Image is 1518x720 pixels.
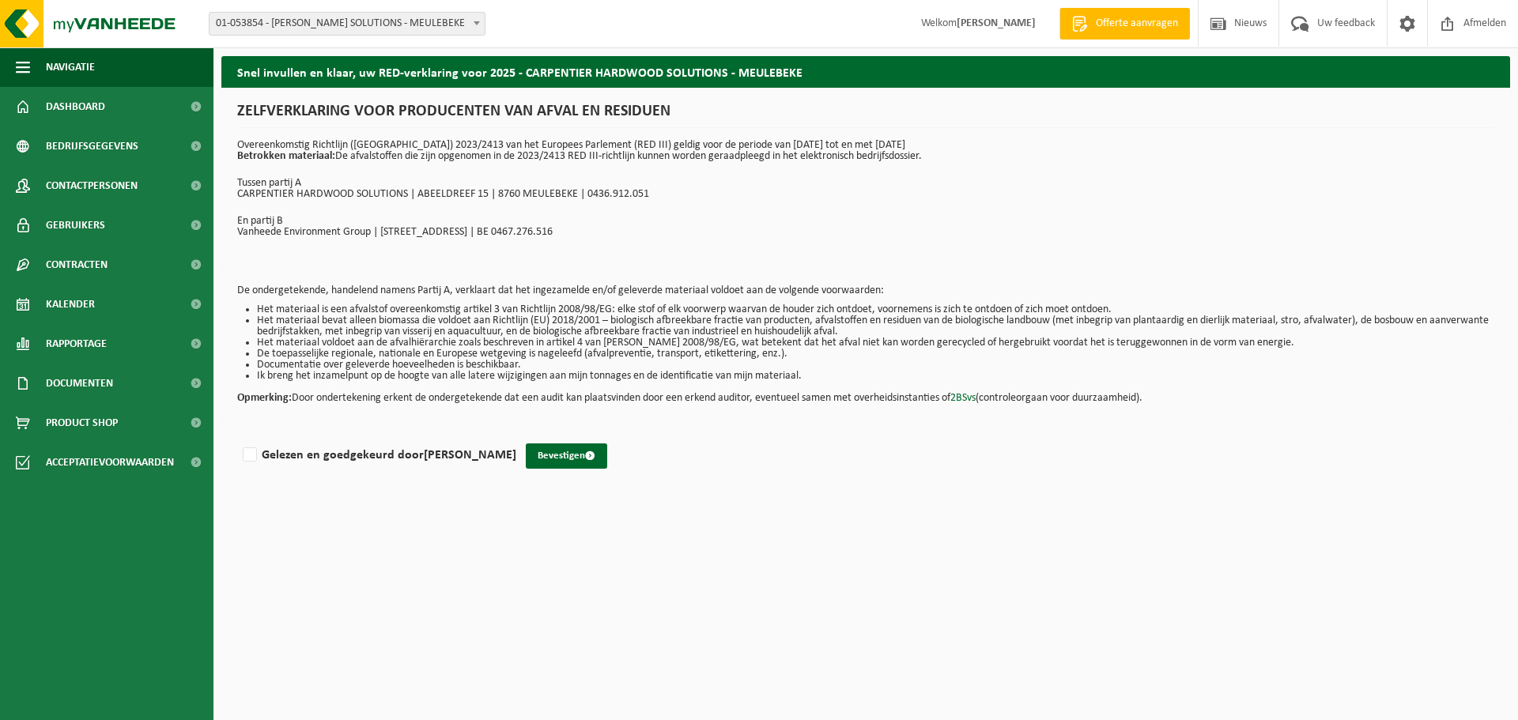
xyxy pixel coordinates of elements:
strong: [PERSON_NAME] [424,449,516,462]
p: En partij B [237,216,1494,227]
li: Documentatie over geleverde hoeveelheden is beschikbaar. [257,360,1494,371]
li: Het materiaal bevat alleen biomassa die voldoet aan Richtlijn (EU) 2018/2001 – biologisch afbreek... [257,315,1494,337]
span: Contracten [46,245,108,285]
li: Het materiaal is een afvalstof overeenkomstig artikel 3 van Richtlijn 2008/98/EG: elke stof of el... [257,304,1494,315]
p: Overeenkomstig Richtlijn ([GEOGRAPHIC_DATA]) 2023/2413 van het Europees Parlement (RED III) geldi... [237,140,1494,162]
h1: ZELFVERKLARING VOOR PRODUCENTEN VAN AFVAL EN RESIDUEN [237,104,1494,128]
strong: [PERSON_NAME] [957,17,1036,29]
li: Het materiaal voldoet aan de afvalhiërarchie zoals beschreven in artikel 4 van [PERSON_NAME] 2008... [257,337,1494,349]
span: Dashboard [46,87,105,126]
a: 2BSvs [950,392,976,404]
p: Door ondertekening erkent de ondergetekende dat een audit kan plaatsvinden door een erkend audito... [237,382,1494,404]
span: Rapportage [46,324,107,364]
span: 01-053854 - CARPENTIER HARDWOOD SOLUTIONS - MEULEBEKE [210,13,485,35]
a: Offerte aanvragen [1059,8,1190,40]
span: Gebruikers [46,205,105,245]
span: Offerte aanvragen [1092,16,1182,32]
span: 01-053854 - CARPENTIER HARDWOOD SOLUTIONS - MEULEBEKE [209,12,485,36]
span: Acceptatievoorwaarden [46,443,174,482]
strong: Opmerking: [237,392,292,404]
p: Vanheede Environment Group | [STREET_ADDRESS] | BE 0467.276.516 [237,227,1494,238]
button: Bevestigen [526,443,607,469]
span: Kalender [46,285,95,324]
p: De ondergetekende, handelend namens Partij A, verklaart dat het ingezamelde en/of geleverde mater... [237,285,1494,296]
li: Ik breng het inzamelpunt op de hoogte van alle latere wijzigingen aan mijn tonnages en de identif... [257,371,1494,382]
span: Documenten [46,364,113,403]
span: Bedrijfsgegevens [46,126,138,166]
h2: Snel invullen en klaar, uw RED-verklaring voor 2025 - CARPENTIER HARDWOOD SOLUTIONS - MEULEBEKE [221,56,1510,87]
span: Contactpersonen [46,166,138,205]
p: CARPENTIER HARDWOOD SOLUTIONS | ABEELDREEF 15 | 8760 MEULEBEKE | 0436.912.051 [237,189,1494,200]
label: Gelezen en goedgekeurd door [240,443,516,467]
strong: Betrokken materiaal: [237,150,335,162]
span: Navigatie [46,47,95,87]
li: De toepasselijke regionale, nationale en Europese wetgeving is nageleefd (afvalpreventie, transpo... [257,349,1494,360]
span: Product Shop [46,403,118,443]
p: Tussen partij A [237,178,1494,189]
